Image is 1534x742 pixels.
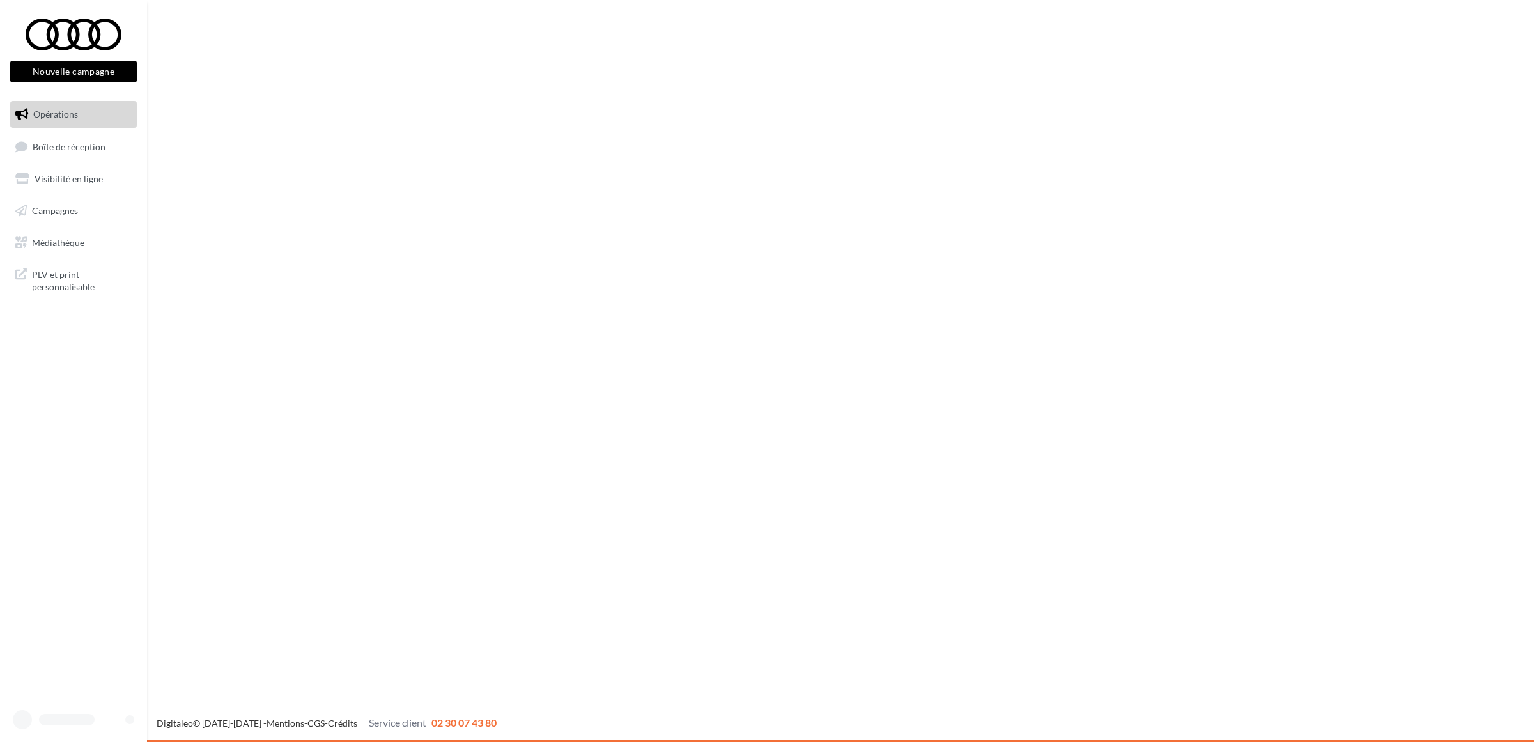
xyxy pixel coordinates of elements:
span: Campagnes [32,205,78,216]
a: Médiathèque [8,229,139,256]
span: Boîte de réception [33,141,105,151]
a: Mentions [267,718,304,729]
span: Service client [369,716,426,729]
span: Médiathèque [32,236,84,247]
a: Digitaleo [157,718,193,729]
a: PLV et print personnalisable [8,261,139,298]
a: Opérations [8,101,139,128]
a: Campagnes [8,197,139,224]
span: 02 30 07 43 80 [431,716,497,729]
a: Crédits [328,718,357,729]
a: Visibilité en ligne [8,166,139,192]
button: Nouvelle campagne [10,61,137,82]
a: CGS [307,718,325,729]
a: Boîte de réception [8,133,139,160]
span: Visibilité en ligne [35,173,103,184]
span: PLV et print personnalisable [32,266,132,293]
span: Opérations [33,109,78,120]
span: © [DATE]-[DATE] - - - [157,718,497,729]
